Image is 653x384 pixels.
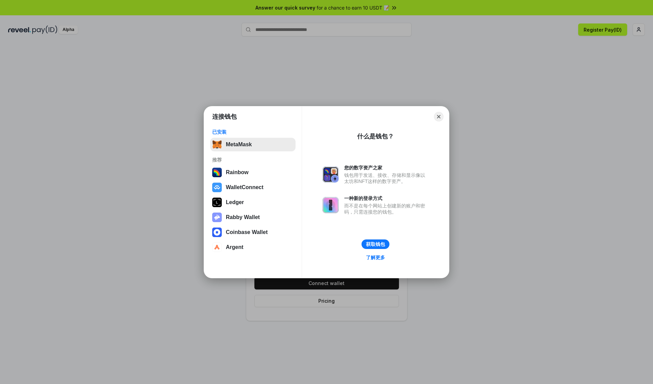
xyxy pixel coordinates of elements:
[212,140,222,149] img: svg+xml,%3Csvg%20fill%3D%22none%22%20height%3D%2233%22%20viewBox%3D%220%200%2035%2033%22%20width%...
[226,244,244,250] div: Argent
[210,211,296,224] button: Rabby Wallet
[362,239,389,249] button: 获取钱包
[434,112,443,121] button: Close
[210,226,296,239] button: Coinbase Wallet
[226,229,268,235] div: Coinbase Wallet
[212,228,222,237] img: svg+xml,%3Csvg%20width%3D%2228%22%20height%3D%2228%22%20viewBox%3D%220%200%2028%2028%22%20fill%3D...
[322,197,339,213] img: svg+xml,%3Csvg%20xmlns%3D%22http%3A%2F%2Fwww.w3.org%2F2000%2Fsvg%22%20fill%3D%22none%22%20viewBox...
[344,172,429,184] div: 钱包用于发送、接收、存储和显示像以太坊和NFT这样的数字资产。
[212,198,222,207] img: svg+xml,%3Csvg%20xmlns%3D%22http%3A%2F%2Fwww.w3.org%2F2000%2Fsvg%22%20width%3D%2228%22%20height%3...
[210,166,296,179] button: Rainbow
[366,254,385,261] div: 了解更多
[212,129,294,135] div: 已安装
[344,195,429,201] div: 一种新的登录方式
[226,169,249,176] div: Rainbow
[212,183,222,192] img: svg+xml,%3Csvg%20width%3D%2228%22%20height%3D%2228%22%20viewBox%3D%220%200%2028%2028%22%20fill%3D...
[357,132,394,140] div: 什么是钱包？
[210,196,296,209] button: Ledger
[344,165,429,171] div: 您的数字资产之家
[226,184,264,190] div: WalletConnect
[366,241,385,247] div: 获取钱包
[322,166,339,183] img: svg+xml,%3Csvg%20xmlns%3D%22http%3A%2F%2Fwww.w3.org%2F2000%2Fsvg%22%20fill%3D%22none%22%20viewBox...
[226,214,260,220] div: Rabby Wallet
[212,243,222,252] img: svg+xml,%3Csvg%20width%3D%2228%22%20height%3D%2228%22%20viewBox%3D%220%200%2028%2028%22%20fill%3D...
[210,138,296,151] button: MetaMask
[212,213,222,222] img: svg+xml,%3Csvg%20xmlns%3D%22http%3A%2F%2Fwww.w3.org%2F2000%2Fsvg%22%20fill%3D%22none%22%20viewBox...
[212,113,237,121] h1: 连接钱包
[210,181,296,194] button: WalletConnect
[210,240,296,254] button: Argent
[226,141,252,148] div: MetaMask
[226,199,244,205] div: Ledger
[212,157,294,163] div: 推荐
[212,168,222,177] img: svg+xml,%3Csvg%20width%3D%22120%22%20height%3D%22120%22%20viewBox%3D%220%200%20120%20120%22%20fil...
[344,203,429,215] div: 而不是在每个网站上创建新的账户和密码，只需连接您的钱包。
[362,253,389,262] a: 了解更多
